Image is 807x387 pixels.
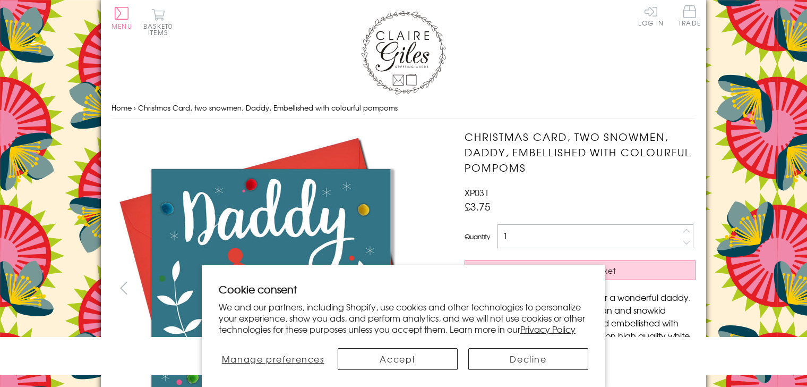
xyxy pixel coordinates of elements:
span: › [134,103,136,113]
button: Accept [338,348,458,370]
span: Menu [111,21,132,31]
span: Trade [679,5,701,26]
span: 0 items [148,21,173,37]
nav: breadcrumbs [111,97,696,119]
img: Claire Giles Greetings Cards [361,11,446,95]
span: Manage preferences [222,352,324,365]
button: Manage preferences [219,348,327,370]
h1: Christmas Card, two snowmen, Daddy, Embellished with colourful pompoms [465,129,696,175]
a: Log In [638,5,664,26]
span: £3.75 [465,199,491,214]
h2: Cookie consent [219,282,588,297]
span: Christmas Card, two snowmen, Daddy, Embellished with colourful pompoms [138,103,398,113]
button: Add to Basket [465,260,696,280]
button: prev [111,276,135,300]
span: XP031 [465,186,489,199]
label: Quantity [465,232,490,241]
button: Menu [111,7,132,29]
a: Trade [679,5,701,28]
p: We and our partners, including Shopify, use cookies and other technologies to personalize your ex... [219,301,588,334]
a: Privacy Policy [520,323,576,335]
button: Decline [468,348,588,370]
button: Basket0 items [143,9,173,36]
a: Home [111,103,132,113]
